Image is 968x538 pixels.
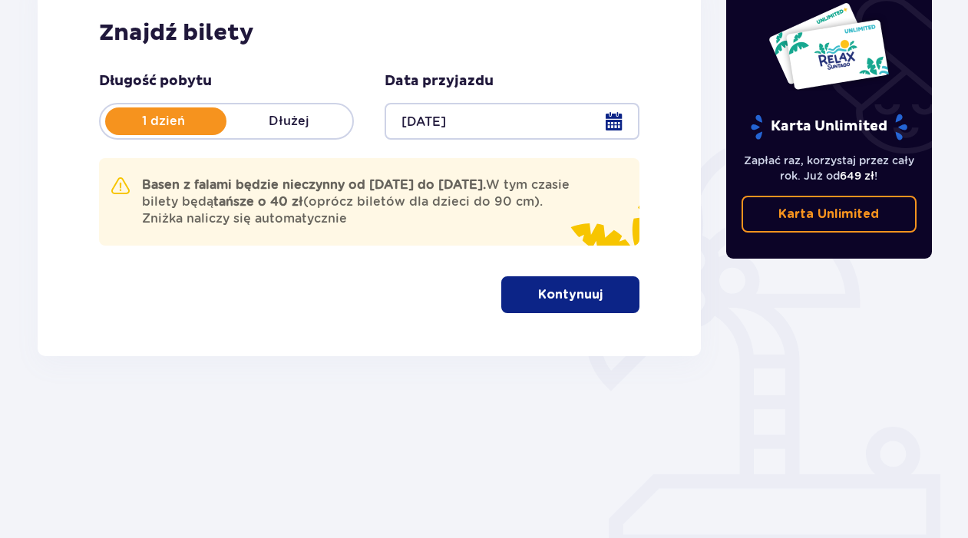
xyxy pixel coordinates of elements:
p: Karta Unlimited [749,114,909,140]
p: Data przyjazdu [385,72,494,91]
strong: Basen z falami będzie nieczynny od [DATE] do [DATE]. [142,177,486,192]
p: Kontynuuj [538,286,603,303]
img: Dwie karty całoroczne do Suntago z napisem 'UNLIMITED RELAX', na białym tle z tropikalnymi liśćmi... [768,2,890,91]
h2: Znajdź bilety [99,18,640,48]
a: Karta Unlimited [742,196,917,233]
strong: tańsze o 40 zł [213,194,303,209]
p: Dłużej [226,113,352,130]
button: Kontynuuj [501,276,639,313]
p: Zapłać raz, korzystaj przez cały rok. Już od ! [742,153,917,183]
p: Długość pobytu [99,72,212,91]
span: 649 zł [840,170,874,182]
p: W tym czasie bilety będą (oprócz biletów dla dzieci do 90 cm). Zniżka naliczy się automatycznie [142,177,591,227]
p: Karta Unlimited [778,206,879,223]
p: 1 dzień [101,113,226,130]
